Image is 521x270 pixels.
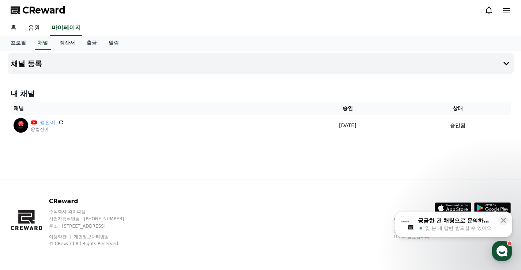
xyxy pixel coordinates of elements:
p: 사업자등록번호 : [PHONE_NUMBER] [49,216,138,222]
h4: 채널 등록 [11,60,42,68]
a: 썰전이 [40,119,55,126]
p: CReward [49,197,138,206]
h4: 내 채널 [11,88,511,99]
a: 이용약관 [49,234,72,239]
a: 알림 [103,36,125,50]
th: 승인 [290,102,405,115]
a: 마이페이지 [50,20,82,36]
p: © CReward All Rights Reserved. [49,241,138,247]
a: 프로필 [5,36,32,50]
th: 상태 [405,102,510,115]
a: 음원 [22,20,46,36]
a: 출금 [81,36,103,50]
th: 채널 [11,102,290,115]
img: 썰전이 [14,118,28,133]
p: [DATE] [293,122,403,129]
button: 채널 등록 [8,53,514,74]
a: 정산서 [54,36,81,50]
a: CReward [11,4,65,16]
a: 개인정보처리방침 [74,234,109,239]
a: 채널 [35,36,51,50]
span: CReward [22,4,65,16]
a: 홈 [5,20,22,36]
p: 승인됨 [450,122,465,129]
p: 주식회사 와이피랩 [49,209,138,214]
p: 주소 : [STREET_ADDRESS] [49,223,138,229]
p: App Store, iCloud, iCloud Drive 및 iTunes Store는 미국과 그 밖의 나라 및 지역에서 등록된 Apple Inc.의 서비스 상표입니다. Goo... [394,216,511,240]
p: @썰전이 [31,126,64,132]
